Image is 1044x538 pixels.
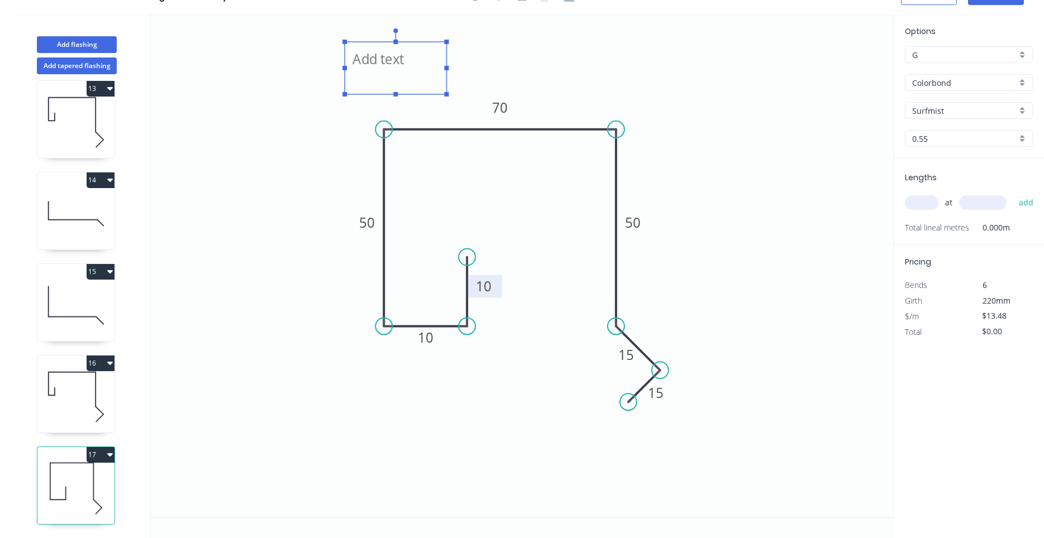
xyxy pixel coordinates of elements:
[905,311,919,321] span: $/m
[969,220,1010,236] span: 0.000m
[87,81,115,97] button: 13
[905,172,937,183] span: Lengths
[87,264,115,280] button: 15
[945,195,952,210] span: at
[492,98,508,117] tspan: 70
[648,383,664,402] tspan: 15
[625,213,641,232] tspan: 50
[905,326,922,337] span: Total
[905,256,931,267] span: Pricing
[905,280,927,290] span: Bends
[618,345,634,364] tspan: 15
[983,295,1010,306] span: 220mm
[905,26,936,37] span: Options
[912,105,1017,117] input: Colour
[359,213,375,232] tspan: 50
[912,49,1017,61] input: Price level
[87,172,115,188] button: 14
[87,356,115,371] button: 16
[905,295,922,306] span: Girth
[418,328,433,347] tspan: 10
[1013,193,1040,212] button: add
[912,77,1017,89] input: Material
[912,133,1017,145] input: Thickness
[983,280,987,290] span: 6
[476,277,492,295] tspan: 10
[37,57,117,74] button: Add tapered flashing
[905,220,969,236] span: Total lineal metres
[37,36,117,53] button: Add flashing
[87,447,115,463] button: 17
